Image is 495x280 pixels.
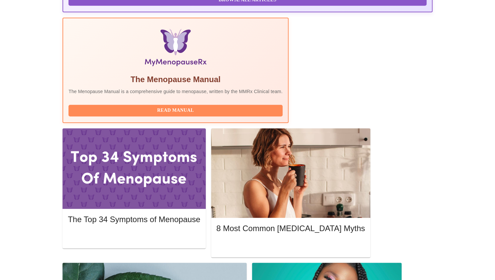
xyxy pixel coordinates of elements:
[68,88,283,95] p: The Menopause Manual is a comprehensive guide to menopause, written by the MMRx Clinical team.
[68,233,202,239] a: Read More
[68,105,283,116] button: Read Manual
[68,74,283,85] h5: The Menopause Manual
[68,107,284,113] a: Read Manual
[216,240,365,252] button: Read More
[102,29,248,69] img: Menopause Manual
[216,242,367,248] a: Read More
[216,223,365,234] h5: 8 Most Common [MEDICAL_DATA] Myths
[74,232,193,241] span: Read More
[223,242,358,250] span: Read More
[68,231,200,242] button: Read More
[75,106,276,115] span: Read Manual
[68,214,200,225] h5: The Top 34 Symptoms of Menopause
